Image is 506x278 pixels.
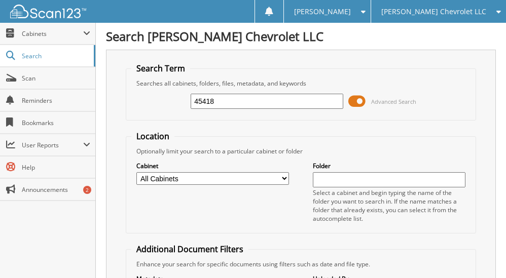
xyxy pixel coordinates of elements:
span: Advanced Search [371,98,416,105]
span: [PERSON_NAME] Chevrolet LLC [381,9,486,15]
label: Cabinet [136,162,289,170]
span: [PERSON_NAME] [294,9,351,15]
span: Cabinets [22,29,83,38]
div: 2 [83,186,91,194]
span: User Reports [22,141,83,149]
span: Search [22,52,89,60]
div: Enhance your search for specific documents using filters such as date and file type. [131,260,470,268]
div: Select a cabinet and begin typing the name of the folder you want to search in. If the name match... [313,188,465,223]
div: Searches all cabinets, folders, files, metadata, and keywords [131,79,470,88]
span: Scan [22,74,90,83]
legend: Location [131,131,174,142]
label: Folder [313,162,465,170]
iframe: Chat Widget [455,229,506,278]
legend: Search Term [131,63,190,74]
h1: Search [PERSON_NAME] Chevrolet LLC [106,28,496,45]
span: Bookmarks [22,118,90,127]
span: Help [22,163,90,172]
legend: Additional Document Filters [131,244,248,255]
div: Optionally limit your search to a particular cabinet or folder [131,147,470,155]
span: Reminders [22,96,90,105]
img: scan123-logo-white.svg [10,5,86,18]
span: Announcements [22,185,90,194]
